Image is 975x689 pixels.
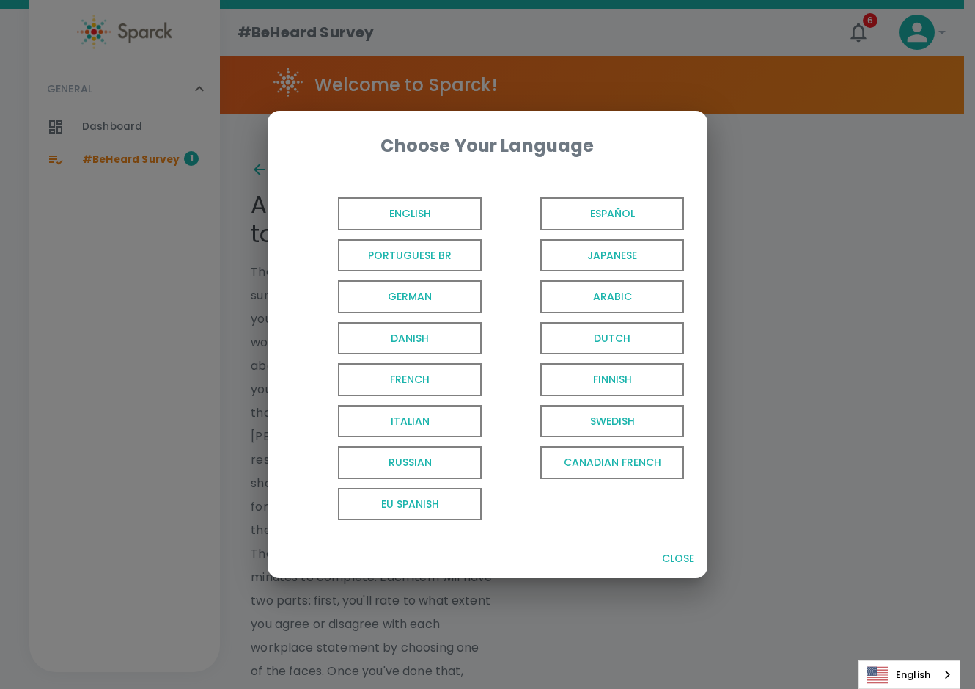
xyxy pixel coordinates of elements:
[540,446,684,479] span: Canadian French
[338,405,482,438] span: Italian
[338,239,482,272] span: Portuguese BR
[291,134,684,158] div: Choose Your Language
[285,484,487,525] button: EU Spanish
[487,442,690,484] button: Canadian French
[540,197,684,230] span: Español
[540,239,684,272] span: Japanese
[338,363,482,396] span: French
[540,280,684,313] span: Arabic
[285,235,487,277] button: Portuguese BR
[655,545,702,572] button: Close
[487,318,690,360] button: Dutch
[540,405,684,438] span: Swedish
[285,318,487,360] button: Danish
[487,235,690,277] button: Japanese
[285,193,487,235] button: English
[338,197,482,230] span: English
[285,359,487,401] button: French
[487,359,690,401] button: Finnish
[540,322,684,355] span: Dutch
[487,193,690,235] button: Español
[338,446,482,479] span: Russian
[285,442,487,484] button: Russian
[858,660,960,689] aside: Language selected: English
[338,488,482,521] span: EU Spanish
[338,280,482,313] span: German
[487,276,690,318] button: Arabic
[285,401,487,442] button: Italian
[338,322,482,355] span: Danish
[858,660,960,689] div: Language
[859,661,960,688] a: English
[285,276,487,318] button: German
[487,401,690,442] button: Swedish
[540,363,684,396] span: Finnish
